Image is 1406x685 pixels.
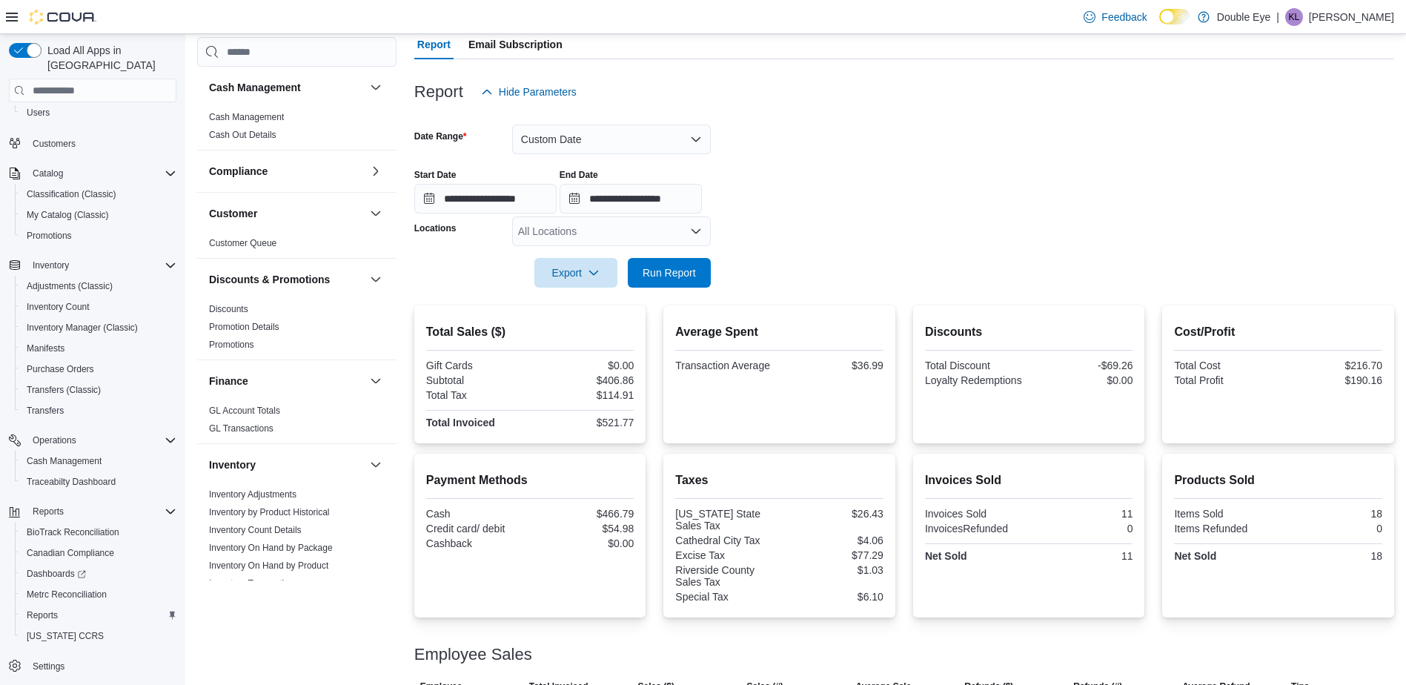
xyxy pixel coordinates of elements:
[1174,550,1216,562] strong: Net Sold
[675,591,776,603] div: Special Tax
[33,138,76,150] span: Customers
[21,452,176,470] span: Cash Management
[209,238,276,248] a: Customer Queue
[27,609,58,621] span: Reports
[1281,360,1382,371] div: $216.70
[21,627,176,645] span: Washington CCRS
[21,360,176,378] span: Purchase Orders
[21,319,176,337] span: Inventory Manager (Classic)
[27,135,82,153] a: Customers
[15,563,182,584] a: Dashboards
[209,507,330,517] a: Inventory by Product Historical
[783,508,883,520] div: $26.43
[27,431,176,449] span: Operations
[33,259,69,271] span: Inventory
[15,184,182,205] button: Classification (Classic)
[209,303,248,315] span: Discounts
[1174,323,1382,341] h2: Cost/Profit
[27,342,64,354] span: Manifests
[1217,8,1270,26] p: Double Eye
[1032,374,1133,386] div: $0.00
[1174,471,1382,489] h2: Products Sold
[925,360,1026,371] div: Total Discount
[209,525,302,535] a: Inventory Count Details
[209,130,276,140] a: Cash Out Details
[414,83,463,101] h3: Report
[209,129,276,141] span: Cash Out Details
[925,374,1026,386] div: Loyalty Redemptions
[27,431,82,449] button: Operations
[27,455,102,467] span: Cash Management
[27,322,138,334] span: Inventory Manager (Classic)
[209,164,364,179] button: Compliance
[27,658,70,675] a: Settings
[27,384,101,396] span: Transfers (Classic)
[1078,2,1153,32] a: Feedback
[209,80,364,95] button: Cash Management
[1032,508,1133,520] div: 11
[33,168,63,179] span: Catalog
[3,501,182,522] button: Reports
[414,646,532,664] h3: Employee Sales
[426,471,634,489] h2: Payment Methods
[15,451,182,471] button: Cash Management
[209,423,273,434] span: GL Transactions
[209,111,284,123] span: Cash Management
[21,381,176,399] span: Transfers (Classic)
[21,227,176,245] span: Promotions
[925,508,1026,520] div: Invoices Sold
[21,104,176,122] span: Users
[21,586,113,603] a: Metrc Reconciliation
[367,456,385,474] button: Inventory
[21,298,96,316] a: Inventory Count
[27,230,72,242] span: Promotions
[468,30,563,59] span: Email Subscription
[15,317,182,338] button: Inventory Manager (Classic)
[209,489,296,500] span: Inventory Adjustments
[27,165,69,182] button: Catalog
[33,506,64,517] span: Reports
[21,206,176,224] span: My Catalog (Classic)
[209,339,254,351] span: Promotions
[414,222,457,234] label: Locations
[675,323,883,341] h2: Average Spent
[27,503,176,520] span: Reports
[27,257,176,274] span: Inventory
[533,537,634,549] div: $0.00
[209,340,254,350] a: Promotions
[197,234,397,258] div: Customer
[475,77,583,107] button: Hide Parameters
[15,338,182,359] button: Manifests
[209,374,364,388] button: Finance
[33,434,76,446] span: Operations
[1281,374,1382,386] div: $190.16
[27,503,70,520] button: Reports
[367,271,385,288] button: Discounts & Promotions
[27,476,116,488] span: Traceabilty Dashboard
[560,184,702,214] input: Press the down key to open a popover containing a calendar.
[21,104,56,122] a: Users
[197,402,397,443] div: Finance
[1174,523,1275,535] div: Items Refunded
[783,360,883,371] div: $36.99
[1174,360,1275,371] div: Total Cost
[21,452,107,470] a: Cash Management
[414,169,457,181] label: Start Date
[27,589,107,600] span: Metrc Reconciliation
[367,372,385,390] button: Finance
[414,130,467,142] label: Date Range
[15,102,182,123] button: Users
[27,280,113,292] span: Adjustments (Classic)
[3,655,182,677] button: Settings
[15,522,182,543] button: BioTrack Reconciliation
[15,400,182,421] button: Transfers
[426,374,527,386] div: Subtotal
[209,406,280,416] a: GL Account Totals
[209,457,256,472] h3: Inventory
[15,605,182,626] button: Reports
[21,319,144,337] a: Inventory Manager (Classic)
[1159,24,1160,25] span: Dark Mode
[675,535,776,546] div: Cathedral City Tax
[21,185,122,203] a: Classification (Classic)
[209,322,279,332] a: Promotion Details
